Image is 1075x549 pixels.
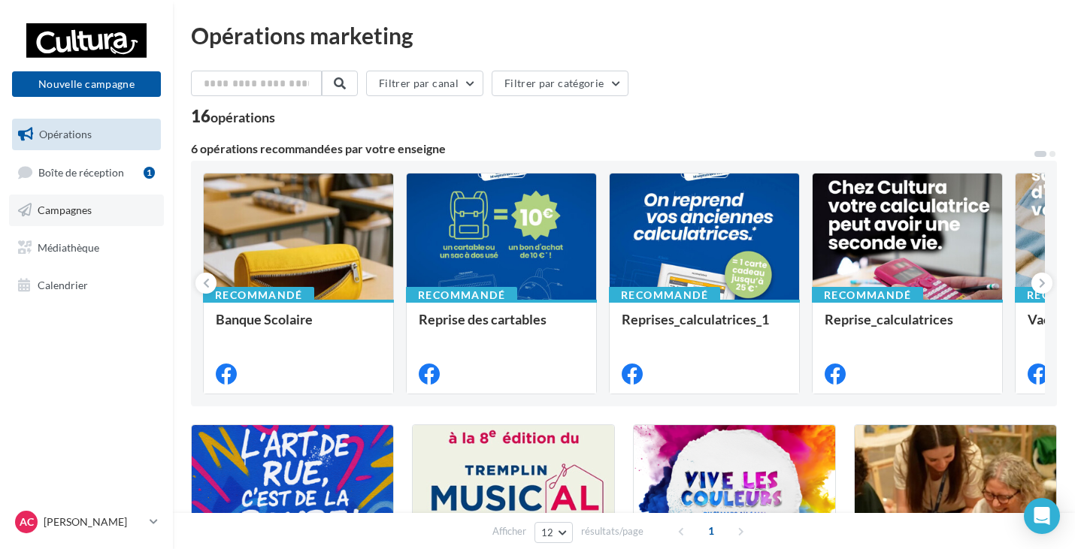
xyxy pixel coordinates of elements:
[38,165,124,178] span: Boîte de réception
[1024,498,1060,534] div: Open Intercom Messenger
[38,278,88,291] span: Calendrier
[419,311,547,327] span: Reprise des cartables
[9,195,164,226] a: Campagnes
[210,110,275,124] div: opérations
[9,232,164,264] a: Médiathèque
[541,526,554,538] span: 12
[216,311,313,327] span: Banque Scolaire
[20,514,34,529] span: AC
[191,143,1033,155] div: 6 opérations recommandées par votre enseigne
[203,287,314,303] div: Recommandé
[609,287,720,303] div: Recommandé
[406,287,517,303] div: Recommandé
[699,519,723,543] span: 1
[12,71,161,97] button: Nouvelle campagne
[9,156,164,189] a: Boîte de réception1
[9,119,164,150] a: Opérations
[44,514,144,529] p: [PERSON_NAME]
[366,71,483,96] button: Filtrer par canal
[534,522,573,543] button: 12
[39,128,92,140] span: Opérations
[9,270,164,301] a: Calendrier
[581,524,643,538] span: résultats/page
[38,204,92,216] span: Campagnes
[191,24,1057,47] div: Opérations marketing
[191,108,275,125] div: 16
[144,167,155,179] div: 1
[492,71,628,96] button: Filtrer par catégorie
[38,241,99,254] span: Médiathèque
[12,508,161,536] a: AC [PERSON_NAME]
[492,524,526,538] span: Afficher
[825,311,953,327] span: Reprise_calculatrices
[812,287,923,303] div: Recommandé
[622,311,769,327] span: Reprises_calculatrices_1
